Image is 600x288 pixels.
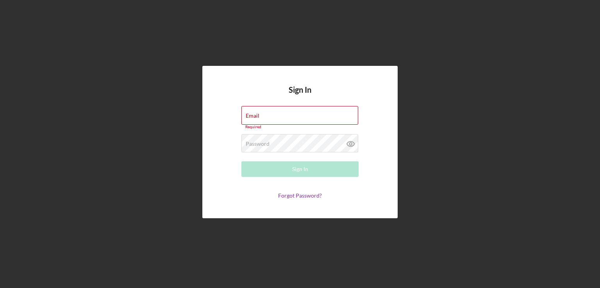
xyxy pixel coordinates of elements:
[278,192,322,199] a: Forgot Password?
[292,161,308,177] div: Sign In
[241,161,359,177] button: Sign In
[241,125,359,129] div: Required
[246,113,259,119] label: Email
[246,141,270,147] label: Password
[289,85,311,106] h4: Sign In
